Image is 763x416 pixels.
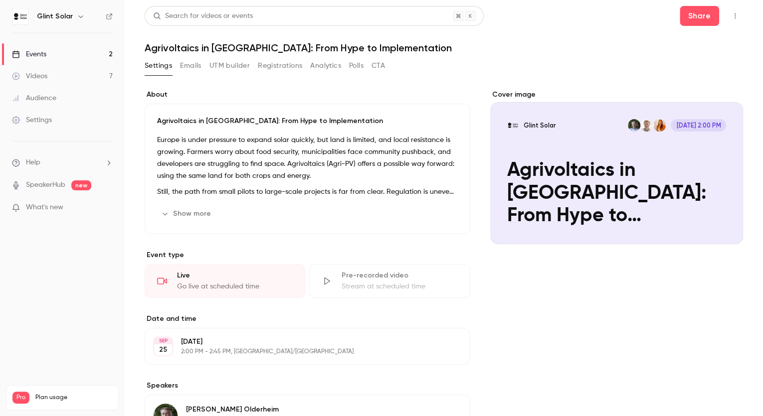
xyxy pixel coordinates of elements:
[153,11,253,21] div: Search for videos or events
[372,58,385,74] button: CTA
[35,394,112,402] span: Plan usage
[145,264,305,298] div: LiveGo live at scheduled time
[342,281,457,291] div: Stream at scheduled time
[145,42,743,54] h1: Agrivoltaics in [GEOGRAPHIC_DATA]: From Hype to Implementation
[12,8,28,24] img: Glint Solar
[181,348,417,356] p: 2:00 PM - 2:45 PM, [GEOGRAPHIC_DATA]/[GEOGRAPHIC_DATA]
[157,186,458,198] p: Still, the path from small pilots to large-scale projects is far from clear. Regulation is uneven...
[12,71,47,81] div: Videos
[101,203,113,212] iframe: Noticeable Trigger
[145,381,470,391] label: Speakers
[209,58,250,74] button: UTM builder
[680,6,719,26] button: Share
[349,58,364,74] button: Polls
[145,250,470,260] p: Event type
[310,58,341,74] button: Analytics
[26,180,65,190] a: SpeakerHub
[157,206,217,222] button: Show more
[159,345,167,355] p: 25
[26,157,40,168] span: Help
[180,58,201,74] button: Emails
[12,49,46,59] div: Events
[12,392,29,404] span: Pro
[12,157,113,168] li: help-dropdown-opener
[258,58,302,74] button: Registrations
[309,264,470,298] div: Pre-recorded videoStream at scheduled time
[157,116,458,126] p: Agrivoltaics in [GEOGRAPHIC_DATA]: From Hype to Implementation
[26,202,63,213] span: What's new
[37,11,73,21] h6: Glint Solar
[177,281,293,291] div: Go live at scheduled time
[12,115,52,125] div: Settings
[71,180,91,190] span: new
[145,58,172,74] button: Settings
[145,314,470,324] label: Date and time
[157,134,458,182] p: Europe is under pressure to expand solar quickly, but land is limited, and local resistance is gr...
[145,90,470,100] label: About
[12,93,56,103] div: Audience
[181,337,417,347] p: [DATE]
[490,90,744,244] section: Cover image
[154,337,172,344] div: SEP
[177,271,293,280] div: Live
[342,271,457,280] div: Pre-recorded video
[490,90,744,100] label: Cover image
[186,405,283,415] p: [PERSON_NAME] Olderheim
